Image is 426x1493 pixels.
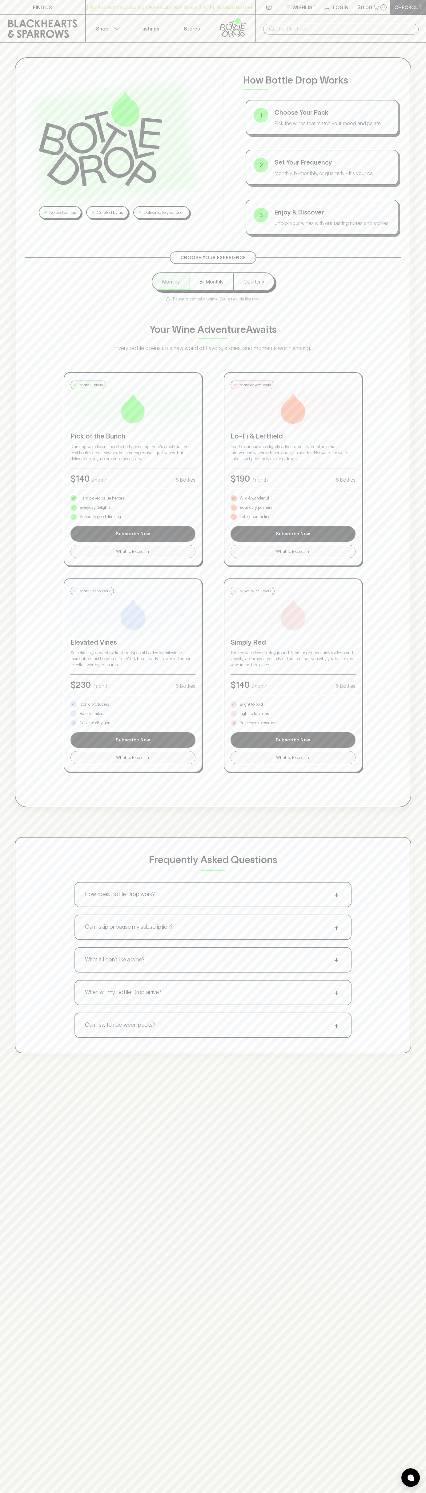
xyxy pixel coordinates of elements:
button: Can I switch between packs?+ [75,1013,351,1037]
span: + [147,754,150,761]
p: What if I don't like a wine? [85,956,145,964]
p: 0 [382,6,385,9]
p: Elevated Vines [70,637,195,647]
button: What if I don't like a wine?+ [75,948,351,972]
img: Pick of the Bunch [118,393,148,424]
img: Lo-Fi & Leftfield [278,393,308,424]
span: + [332,988,341,997]
div: 2 [254,158,268,173]
p: $ 140 [70,472,90,485]
span: + [332,890,341,899]
span: + [147,548,150,555]
p: Can I switch between packs? [85,1021,155,1029]
p: For the curious and slightly adventurous. Natural, minimal intervention wines with personality in... [231,444,356,462]
p: Set Your Frequency [275,158,390,167]
p: For Red Wine Lovers [238,588,271,594]
p: Curated by us [97,209,123,216]
p: How does Bottle Drop work? [85,890,155,899]
p: /month [93,682,109,690]
p: /month [92,476,107,483]
span: Awaits [246,324,277,335]
p: Boundary pushers [240,504,272,511]
p: The red wine lover's playground. From bright and juicy to deep and velvety, a journey across styl... [231,650,356,668]
span: + [332,923,341,932]
p: 6 Bottles [176,682,195,690]
p: Stores [184,25,200,32]
button: Subscribe Now [70,732,195,748]
p: Can I skip or pause my subscription? [85,923,173,931]
p: Lo-Fi & Leftfield [231,431,356,441]
p: Unbox your wines with our tasting notes and stories [275,219,390,227]
p: Your Wine Adventure [150,322,277,337]
p: $0.00 [357,4,372,11]
button: Subscribe Now [231,732,356,748]
p: For the Connoisseur [78,588,111,594]
p: 6 Bottles [336,476,356,483]
button: Shop [86,15,128,42]
input: Try "Pinot noir" [278,24,414,34]
span: What To Expect [276,548,305,555]
button: How does Bottle Drop work?+ [75,883,351,907]
a: Tastings [128,15,171,42]
button: Bi-Monthly [190,273,233,290]
p: Wishlist [292,4,316,11]
p: Bright to bold [240,701,263,708]
p: When will my Bottle Drop arrive? [85,988,161,997]
button: Quarterly [233,273,274,290]
span: + [332,1021,341,1030]
p: /month [252,682,267,690]
button: When will my Bottle Drop arrive?+ [75,981,351,1005]
p: Enjoy & Discover [275,208,390,217]
p: For the Adventurous [238,382,271,388]
p: Handpicked value heroes [80,495,124,501]
div: 1 [254,108,268,123]
img: Simply Red [278,599,308,630]
p: FIND US [33,4,52,11]
p: $ 190 [231,472,250,485]
p: Login [333,4,348,11]
p: Checkout [394,4,422,11]
div: 3 [254,208,268,222]
p: Pick of the Bunch [70,431,195,441]
p: $ 140 [231,678,250,691]
p: Simply Red [231,637,356,647]
p: Pick the wines that match your mood and palate [275,120,390,127]
p: Pause or cancel anytime. We're flexible like that. [166,296,260,302]
p: Drinking well doesn't need a hefty price tag. Here's proof that the best bottles aren't always th... [70,444,195,462]
p: Wild & wonderful [240,495,269,501]
span: What To Expect [116,548,145,555]
button: What To Expect+ [70,545,195,558]
p: 6 Bottles [336,682,356,690]
p: Choose Your Experience [180,255,246,261]
span: What To Expect [116,754,145,761]
button: What To Expect+ [70,751,195,764]
p: Cellar worthy gems [80,720,113,726]
button: What To Expect+ [231,545,356,558]
p: Everyday delights [80,504,111,511]
p: Tastings [139,25,159,32]
p: Iconic producers [80,701,109,708]
a: Stores [171,15,213,42]
span: + [307,548,310,555]
p: /month [252,476,268,483]
p: Pure red expressions [240,720,276,726]
p: Frequently Asked Questions [149,852,277,867]
p: Light to luscious [240,711,269,717]
p: How Bottle Drop Works [243,73,401,88]
button: Subscribe Now [70,526,195,542]
p: $ 230 [70,678,91,691]
p: Left of center finds [240,514,272,520]
p: 6 Bottles [176,476,195,483]
button: Can I skip or pause my subscription?+ [75,915,351,939]
p: Choose Your Pack [275,108,390,117]
button: What To Expect+ [231,751,356,764]
button: Monthly [152,273,190,290]
p: Shop [96,25,108,32]
img: Bottle Drop [39,91,162,186]
img: bubble-icon [408,1475,414,1481]
p: For the Curious [78,382,103,388]
p: Delivered to your door [144,209,184,216]
p: Rare & limited [80,711,103,717]
span: + [307,754,310,761]
p: Seriously good drinking [80,514,121,520]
